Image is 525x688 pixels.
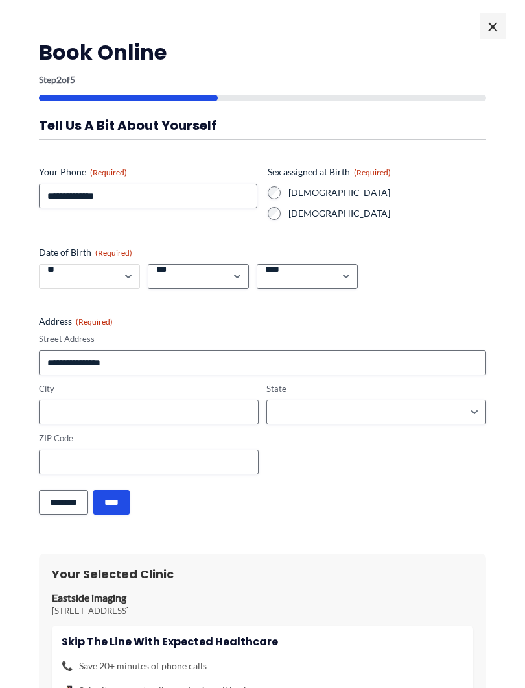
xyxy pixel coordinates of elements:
[76,317,113,326] span: (Required)
[266,383,486,395] label: State
[52,605,473,617] p: [STREET_ADDRESS]
[52,567,473,582] h3: Your Selected Clinic
[62,657,73,674] span: 📞
[39,333,486,345] label: Street Address
[62,635,463,648] h4: Skip the line with Expected Healthcare
[288,207,486,220] label: [DEMOGRAPHIC_DATA]
[39,383,259,395] label: City
[39,75,486,84] p: Step of
[39,432,259,445] label: ZIP Code
[39,246,132,259] legend: Date of Birth
[70,74,75,85] span: 5
[480,13,506,39] span: ×
[268,166,391,178] legend: Sex assigned at Birth
[95,248,132,258] span: (Required)
[39,166,257,178] label: Your Phone
[39,39,486,66] h2: Book Online
[56,74,62,85] span: 2
[90,167,127,177] span: (Required)
[288,186,486,199] label: [DEMOGRAPHIC_DATA]
[52,591,473,605] p: Eastside imaging
[39,315,113,328] legend: Address
[354,167,391,177] span: (Required)
[39,117,486,134] h3: Tell us a bit about yourself
[62,657,463,674] li: Save 20+ minutes of phone calls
